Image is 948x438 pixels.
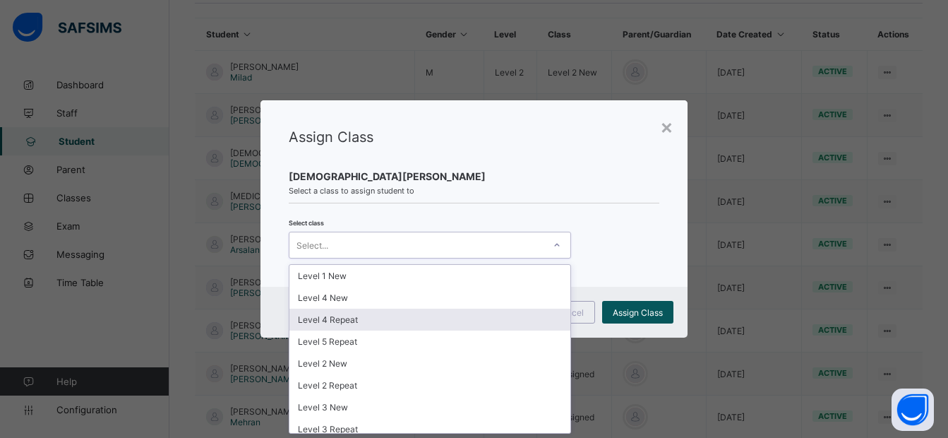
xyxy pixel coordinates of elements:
button: Open asap [892,389,934,431]
div: Level 1 New [289,265,570,287]
div: Select... [296,232,328,259]
div: × [660,114,673,138]
span: Assign Class [613,307,663,318]
div: Level 2 Repeat [289,374,570,396]
span: Assign Class [289,129,373,146]
div: Level 5 Repeat [289,331,570,353]
span: Select a class to assign student to [289,186,659,196]
span: [DEMOGRAPHIC_DATA][PERSON_NAME] [289,170,659,182]
div: Level 2 New [289,353,570,374]
div: Level 3 New [289,396,570,418]
span: Select class [289,219,324,227]
div: Level 4 New [289,287,570,309]
div: Level 4 Repeat [289,309,570,331]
